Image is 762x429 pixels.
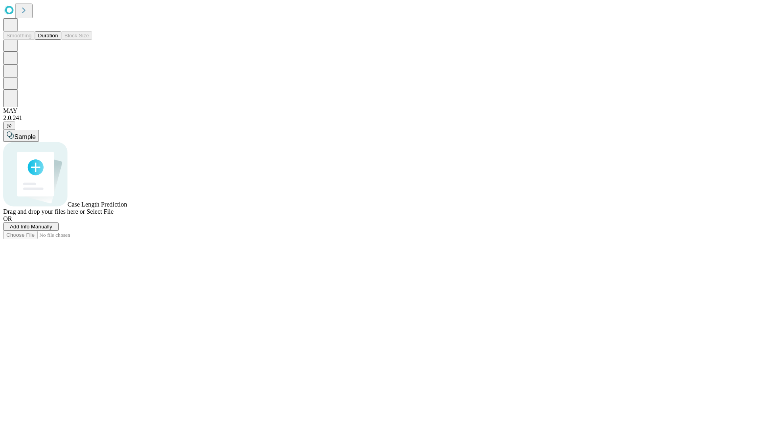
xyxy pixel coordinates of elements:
[61,31,92,40] button: Block Size
[3,130,39,142] button: Sample
[3,208,85,215] span: Drag and drop your files here or
[35,31,61,40] button: Duration
[3,114,759,122] div: 2.0.241
[6,123,12,129] span: @
[87,208,114,215] span: Select File
[3,31,35,40] button: Smoothing
[3,215,12,222] span: OR
[10,224,52,230] span: Add Info Manually
[3,222,59,231] button: Add Info Manually
[3,122,15,130] button: @
[14,133,36,140] span: Sample
[67,201,127,208] span: Case Length Prediction
[3,107,759,114] div: MAY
